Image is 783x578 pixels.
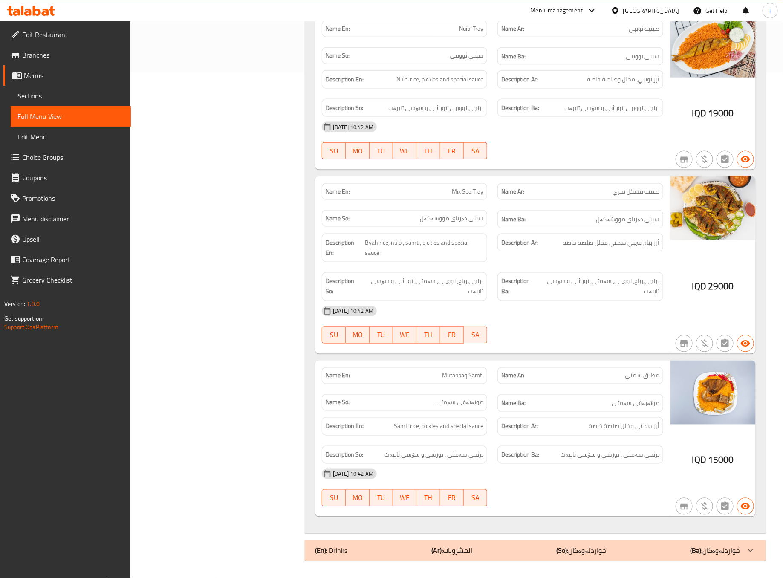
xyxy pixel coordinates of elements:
a: Sections [11,86,131,106]
b: (So): [556,544,568,557]
span: سینی دەریای مووشەکەل [596,214,659,225]
button: Not has choices [717,498,734,515]
span: FR [444,492,460,504]
a: Menus [3,65,131,86]
span: WE [396,329,413,341]
span: 15000 [708,452,734,468]
button: Available [737,335,754,352]
span: صينية مشكل بحري [613,187,659,196]
span: IQD [692,278,706,295]
span: TH [420,329,436,341]
span: Grocery Checklist [22,275,124,285]
span: WE [396,492,413,504]
a: Full Menu View [11,106,131,127]
button: Purchased item [696,335,713,352]
span: Full Menu View [17,111,124,121]
span: Menu disclaimer [22,214,124,224]
span: MO [349,145,366,157]
a: Menu disclaimer [3,208,131,229]
span: Mutabbaq Samti [442,371,483,380]
strong: Name Ar: [501,187,524,196]
span: برنجی سەمتی ، تورشی و سۆسی تایبەت [561,450,659,460]
span: Choice Groups [22,152,124,162]
a: Coupons [3,168,131,188]
img: %D8%B5%D9%8A%D9%86%D9%8A%D8%A9_%D9%86%D9%88%D9%8A%D8%A8%D9%8A638928398663271713.jpg [670,14,756,78]
strong: Name Ba: [501,214,526,225]
strong: Description Ar: [501,74,538,85]
span: TH [420,145,436,157]
button: SA [464,489,487,506]
span: SA [467,145,484,157]
button: TU [370,489,393,506]
strong: Description En: [326,237,363,258]
span: 29000 [708,278,734,295]
span: أرز سمتي مخلل صلصة خاصة [589,421,659,432]
button: Not branch specific item [676,498,693,515]
strong: Description So: [326,103,363,113]
button: Purchased item [696,498,713,515]
span: سینی دەریای مووشەکەل [420,214,483,223]
button: SA [464,327,487,344]
span: SA [467,492,484,504]
span: موتەبەقی سەمتی [436,398,483,407]
span: Promotions [22,193,124,203]
button: Not has choices [717,335,734,352]
button: FR [440,142,464,159]
span: TH [420,492,436,504]
button: Not branch specific item [676,335,693,352]
span: Coverage Report [22,254,124,265]
strong: Name En: [326,371,350,380]
strong: Name So: [326,214,350,223]
span: برنجی نوویبی، تورشی و سۆسی تایبەت [564,103,659,113]
span: IQD [692,452,706,468]
span: موتەبەقی سەمتی [612,398,659,409]
span: مطبق سمتي [625,371,659,380]
span: [DATE] 10:42 AM [329,123,377,131]
span: Edit Menu [17,132,124,142]
span: برنجی بیاح، نوویبی، سەمتی، تورشی و سۆسی تایبەت [539,276,659,297]
strong: Name Ba: [501,51,526,62]
a: Grocery Checklist [3,270,131,290]
button: FR [440,327,464,344]
span: سینی نوویبی [450,51,483,60]
button: MO [346,489,369,506]
strong: Description So: [326,450,363,460]
button: FR [440,489,464,506]
p: المشروبات [431,546,472,556]
a: Edit Menu [11,127,131,147]
span: سینی نوویبی [626,51,659,62]
button: Purchased item [696,151,713,168]
strong: Name Ar: [501,371,524,380]
span: SU [326,492,342,504]
strong: Description En: [326,74,364,85]
span: Nuibi Tray [459,24,483,33]
span: 1.0.0 [26,298,40,309]
span: SA [467,329,484,341]
button: Not branch specific item [676,151,693,168]
span: صينية نويبي [629,24,659,33]
button: WE [393,327,416,344]
strong: Description Ar: [501,421,538,432]
span: SU [326,329,342,341]
span: FR [444,329,460,341]
span: برنجی نوویبی، تورشی و سۆسی تایبەت [388,103,483,113]
span: WE [396,145,413,157]
img: %D8%B5%D9%8A%D9%86%D9%8A%D8%A9_%D9%85%D8%B4%D9%83%D9%84_%D8%A8%D8%AD%D8%B1%D9%8A63892839870332487... [670,176,756,240]
strong: Name So: [326,398,350,407]
img: %D9%85%D8%B7%D8%A8%D9%83_%D8%B3%D9%85%D8%AA%D9%8A638928398798687053.jpg [670,361,756,425]
span: أرز بياح نويبي سمتي مخلل صلصة خاصة [563,237,659,248]
b: (Ba): [690,544,702,557]
span: MO [349,492,366,504]
strong: Description En: [326,421,364,432]
span: MO [349,329,366,341]
strong: Description Ba: [501,103,539,113]
strong: Name En: [326,24,350,33]
button: SA [464,142,487,159]
span: Branches [22,50,124,60]
p: خواردنەوەکان [556,546,606,556]
button: WE [393,489,416,506]
span: Upsell [22,234,124,244]
button: TU [370,327,393,344]
span: Version: [4,298,25,309]
a: Edit Restaurant [3,24,131,45]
